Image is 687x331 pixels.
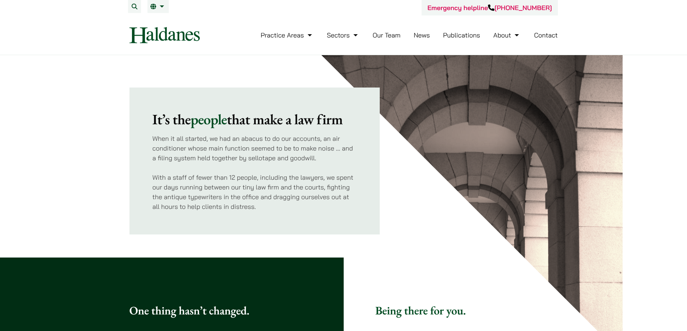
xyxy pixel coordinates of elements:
[129,304,312,317] h3: One thing hasn’t changed.
[443,31,480,39] a: Publications
[375,304,558,317] h3: Being there for you.
[153,111,357,128] h2: It’s the that make a law firm
[150,4,166,9] a: EN
[373,31,400,39] a: Our Team
[153,134,357,163] p: When it all started, we had an abacus to do our accounts, an air conditioner whose main function ...
[327,31,359,39] a: Sectors
[153,173,357,211] p: With a staff of fewer than 12 people, including the lawyers, we spent our days running between ou...
[427,4,552,12] a: Emergency helpline[PHONE_NUMBER]
[129,27,200,43] img: Logo of Haldanes
[414,31,430,39] a: News
[534,31,558,39] a: Contact
[493,31,521,39] a: About
[191,110,227,129] mark: people
[261,31,314,39] a: Practice Areas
